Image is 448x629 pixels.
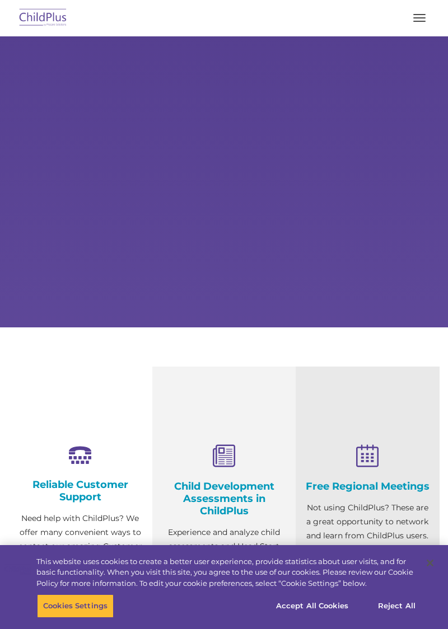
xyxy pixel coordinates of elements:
div: This website uses cookies to create a better user experience, provide statistics about user visit... [36,556,417,589]
button: Cookies Settings [37,594,114,618]
button: Accept All Cookies [270,594,354,618]
h4: Child Development Assessments in ChildPlus [161,480,288,517]
button: Close [418,551,442,575]
h4: Reliable Customer Support [17,478,144,503]
h4: Free Regional Meetings [304,480,431,492]
p: Need help with ChildPlus? We offer many convenient ways to contact our amazing Customer Support r... [17,511,144,609]
p: Experience and analyze child assessments and Head Start data management in one system with zero c... [161,525,288,609]
button: Reject All [362,594,432,618]
p: Not using ChildPlus? These are a great opportunity to network and learn from ChildPlus users. Fin... [304,501,431,585]
img: ChildPlus by Procare Solutions [17,5,69,31]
